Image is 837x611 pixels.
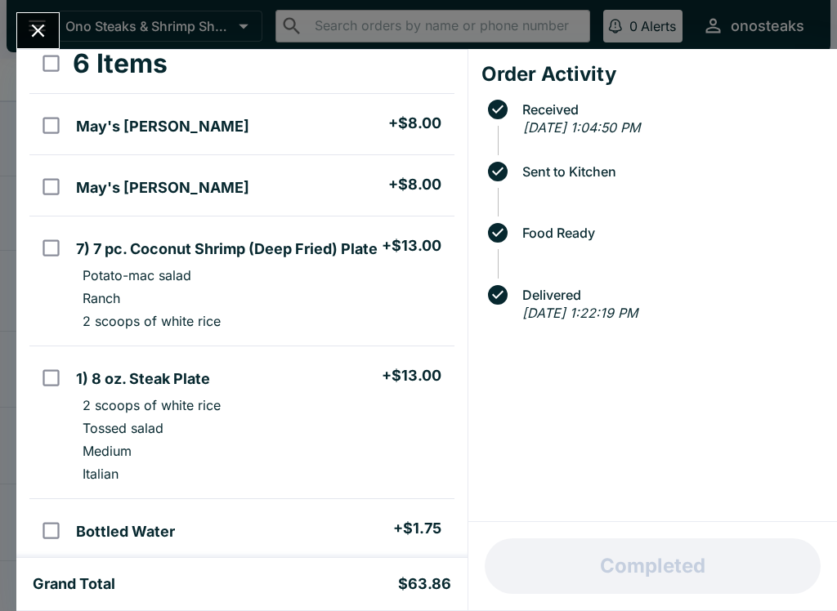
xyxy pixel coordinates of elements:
h5: May's [PERSON_NAME] [76,178,249,198]
p: Potato-mac salad [83,267,191,283]
em: [DATE] 1:22:19 PM [522,305,638,321]
span: Received [514,102,824,117]
em: [DATE] 1:04:50 PM [523,119,640,136]
button: Close [17,13,59,48]
h5: + $8.00 [388,175,441,194]
p: Ranch [83,290,120,306]
h5: + $13.00 [382,366,441,386]
p: 2 scoops of white rice [83,313,221,329]
h5: 7) 7 pc. Coconut Shrimp (Deep Fried) Plate [76,239,378,259]
h5: $63.86 [398,574,451,594]
p: Italian [83,466,119,482]
h5: Grand Total [33,574,115,594]
h5: 1) 8 oz. Steak Plate [76,369,210,389]
p: 2 scoops of white rice [83,397,221,413]
span: Sent to Kitchen [514,164,824,179]
p: Tossed salad [83,420,163,436]
h5: + $13.00 [382,236,441,256]
h3: 6 Items [73,47,168,80]
h5: + $1.75 [393,519,441,538]
h5: + $8.00 [388,114,441,133]
p: Medium [83,443,132,459]
h5: Bottled Water [76,522,175,542]
h5: May's [PERSON_NAME] [76,117,249,136]
span: Delivered [514,288,824,302]
span: Food Ready [514,225,824,240]
h4: Order Activity [481,62,824,87]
